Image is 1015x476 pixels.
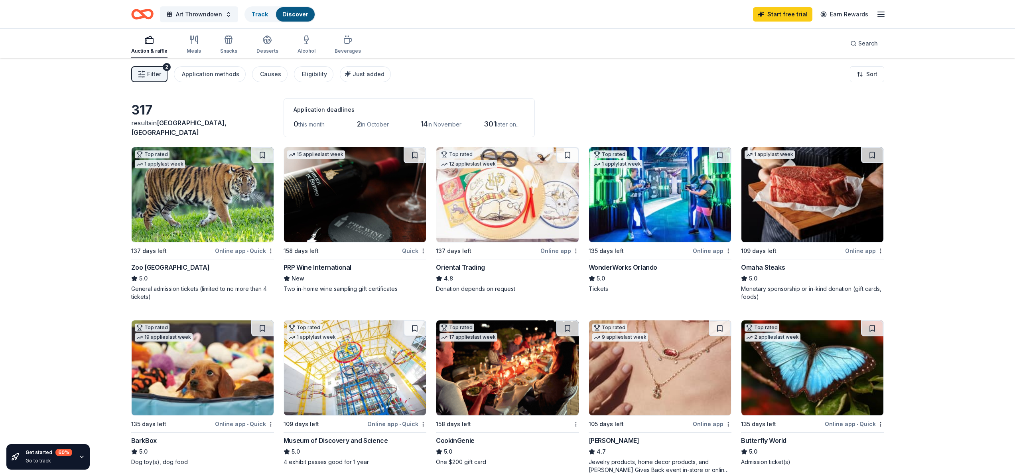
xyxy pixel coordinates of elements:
[399,421,401,427] span: •
[436,147,579,293] a: Image for Oriental TradingTop rated12 applieslast week137 days leftOnline appOriental Trading4.8D...
[131,118,274,137] div: results
[160,6,238,22] button: Art Throwndown
[220,32,237,58] button: Snacks
[135,333,193,342] div: 19 applies last week
[187,48,201,54] div: Meals
[182,69,239,79] div: Application methods
[540,246,579,256] div: Online app
[256,32,278,58] button: Desserts
[131,119,227,136] span: in
[436,246,471,256] div: 137 days left
[440,150,474,158] div: Top rated
[436,263,485,272] div: Oriental Trading
[592,324,627,332] div: Top rated
[131,147,274,301] a: Image for Zoo MiamiTop rated1 applylast week137 days leftOnline app•QuickZoo [GEOGRAPHIC_DATA]5.0...
[132,147,274,242] img: Image for Zoo Miami
[284,320,426,415] img: Image for Museum of Discovery and Science
[135,150,169,158] div: Top rated
[284,436,388,445] div: Museum of Discovery and Science
[294,105,525,115] div: Application deadlines
[247,421,248,427] span: •
[247,248,248,254] span: •
[284,263,351,272] div: PRP Wine International
[131,458,274,466] div: Dog toy(s), dog food
[284,147,426,293] a: Image for PRP Wine International15 applieslast week158 days leftQuickPRP Wine InternationalNewTwo...
[292,447,300,456] span: 5.0
[589,320,731,415] img: Image for Kendra Scott
[745,333,800,342] div: 2 applies last week
[589,436,639,445] div: [PERSON_NAME]
[741,458,884,466] div: Admission ticket(s)
[484,120,496,128] span: 301
[444,447,452,456] span: 5.0
[298,48,315,54] div: Alcohol
[436,436,475,445] div: CookinGenie
[187,32,201,58] button: Meals
[844,36,884,51] button: Search
[139,274,148,283] span: 5.0
[132,320,274,415] img: Image for BarkBox
[131,246,167,256] div: 137 days left
[440,333,497,342] div: 17 applies last week
[693,246,731,256] div: Online app
[252,11,268,18] a: Track
[287,333,337,342] div: 1 apply last week
[284,246,319,256] div: 158 days left
[131,320,274,466] a: Image for BarkBoxTop rated19 applieslast week135 days leftOnline app•QuickBarkBox5.0Dog toy(s), d...
[215,246,274,256] div: Online app Quick
[693,419,731,429] div: Online app
[589,285,731,293] div: Tickets
[741,419,776,429] div: 135 days left
[147,69,161,79] span: Filter
[131,263,210,272] div: Zoo [GEOGRAPHIC_DATA]
[589,246,624,256] div: 135 days left
[131,32,168,58] button: Auction & raffle
[858,39,878,48] span: Search
[335,32,361,58] button: Beverages
[294,66,333,82] button: Eligibility
[176,10,222,19] span: Art Throwndown
[284,419,319,429] div: 109 days left
[496,121,520,128] span: later on...
[857,421,859,427] span: •
[340,66,391,82] button: Just added
[402,246,426,256] div: Quick
[741,246,777,256] div: 109 days left
[436,458,579,466] div: One $200 gift card
[131,102,274,118] div: 317
[589,320,731,474] a: Image for Kendra ScottTop rated9 applieslast week105 days leftOnline app[PERSON_NAME]4.7Jewelry p...
[298,121,325,128] span: this month
[353,71,384,77] span: Just added
[215,419,274,429] div: Online app Quick
[287,150,345,159] div: 15 applies last week
[282,11,308,18] a: Discover
[436,285,579,293] div: Donation depends on request
[592,160,643,168] div: 1 apply last week
[335,48,361,54] div: Beverages
[298,32,315,58] button: Alcohol
[436,147,578,242] img: Image for Oriental Trading
[139,447,148,456] span: 5.0
[597,274,605,283] span: 5.0
[749,447,757,456] span: 5.0
[131,66,168,82] button: Filter2
[825,419,884,429] div: Online app Quick
[131,436,157,445] div: BarkBox
[131,5,154,24] a: Home
[252,66,288,82] button: Causes
[420,120,428,128] span: 14
[135,324,169,332] div: Top rated
[745,324,779,332] div: Top rated
[284,147,426,242] img: Image for PRP Wine International
[850,66,884,82] button: Sort
[131,119,227,136] span: [GEOGRAPHIC_DATA], [GEOGRAPHIC_DATA]
[741,263,785,272] div: Omaha Steaks
[163,63,171,71] div: 2
[284,320,426,466] a: Image for Museum of Discovery and ScienceTop rated1 applylast week109 days leftOnline app•QuickMu...
[436,320,579,466] a: Image for CookinGenieTop rated17 applieslast week158 days leftCookinGenie5.0One $200 gift card
[292,274,304,283] span: New
[753,7,812,22] a: Start free trial
[131,419,166,429] div: 135 days left
[26,449,72,456] div: Get started
[55,449,72,456] div: 60 %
